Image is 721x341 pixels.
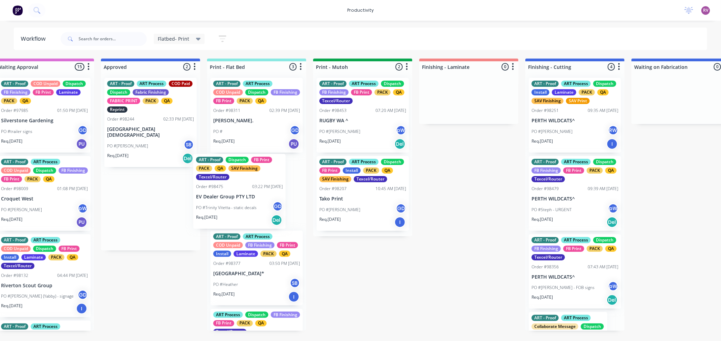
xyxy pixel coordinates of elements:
[344,5,377,15] div: productivity
[703,7,708,13] span: RV
[12,5,23,15] img: Factory
[21,35,49,43] div: Workflow
[79,32,147,46] input: Search for orders...
[158,35,189,42] span: Flatbed- Print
